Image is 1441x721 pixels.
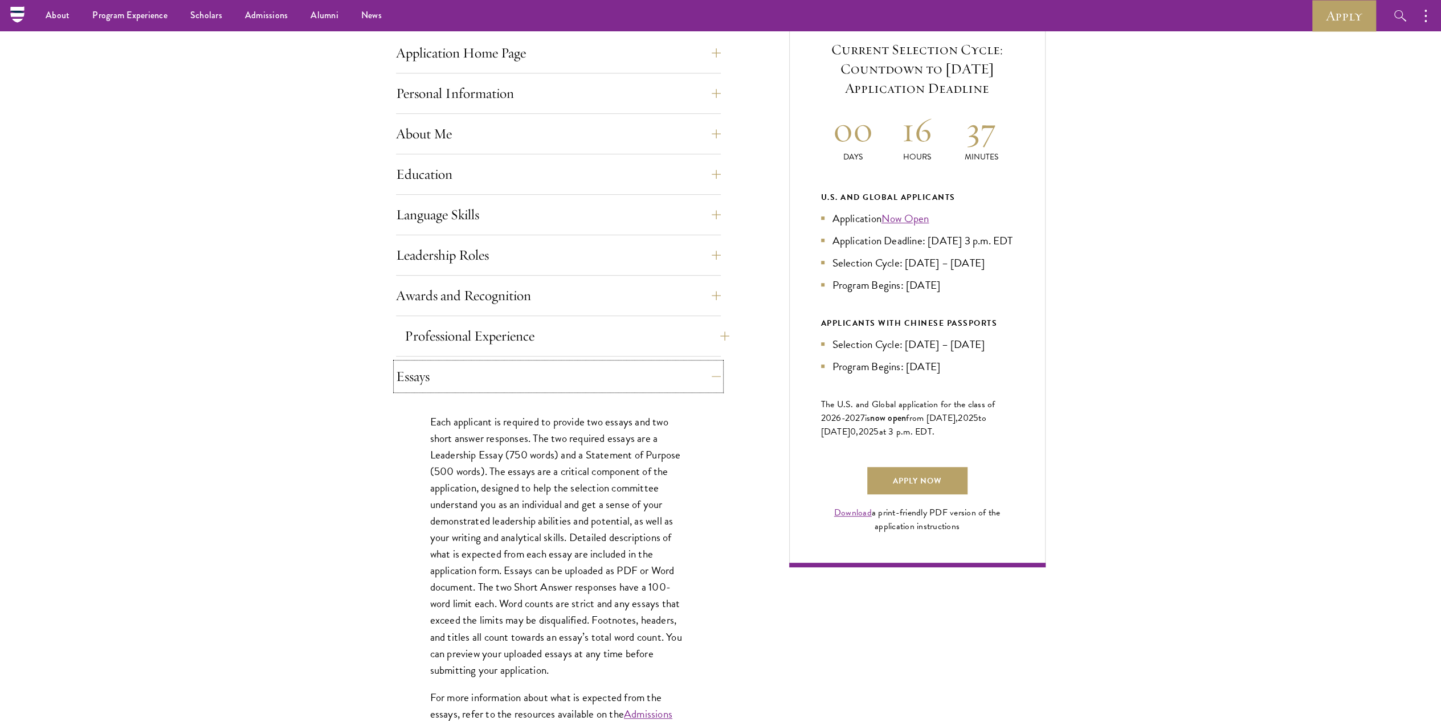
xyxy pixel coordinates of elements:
[856,425,858,439] span: ,
[870,411,906,424] span: now open
[396,282,721,309] button: Awards and Recognition
[842,411,860,425] span: -202
[881,210,929,227] a: Now Open
[821,358,1014,375] li: Program Begins: [DATE]
[850,425,856,439] span: 0
[821,151,885,163] p: Days
[821,210,1014,227] li: Application
[821,316,1014,330] div: APPLICANTS WITH CHINESE PASSPORTS
[405,322,729,350] button: Professional Experience
[834,506,872,519] a: Download
[973,411,978,425] span: 5
[885,108,949,151] h2: 16
[821,336,1014,353] li: Selection Cycle: [DATE] – [DATE]
[821,277,1014,293] li: Program Begins: [DATE]
[396,39,721,67] button: Application Home Page
[860,411,865,425] span: 7
[859,425,874,439] span: 202
[879,425,935,439] span: at 3 p.m. EDT.
[906,411,958,425] span: from [DATE],
[865,411,871,425] span: is
[821,232,1014,249] li: Application Deadline: [DATE] 3 p.m. EDT
[821,255,1014,271] li: Selection Cycle: [DATE] – [DATE]
[873,425,879,439] span: 5
[430,413,687,678] p: Each applicant is required to provide two essays and two short answer responses. The two required...
[885,151,949,163] p: Hours
[396,161,721,188] button: Education
[821,411,986,439] span: to [DATE]
[396,80,721,107] button: Personal Information
[821,506,1014,533] div: a print-friendly PDF version of the application instructions
[836,411,841,425] span: 6
[949,108,1014,151] h2: 37
[821,190,1014,204] div: U.S. and Global Applicants
[867,467,968,494] a: Apply Now
[821,398,995,425] span: The U.S. and Global application for the class of 202
[958,411,973,425] span: 202
[396,363,721,390] button: Essays
[821,40,1014,98] h5: Current Selection Cycle: Countdown to [DATE] Application Deadline
[396,201,721,228] button: Language Skills
[949,151,1014,163] p: Minutes
[821,108,885,151] h2: 00
[396,241,721,269] button: Leadership Roles
[396,120,721,148] button: About Me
